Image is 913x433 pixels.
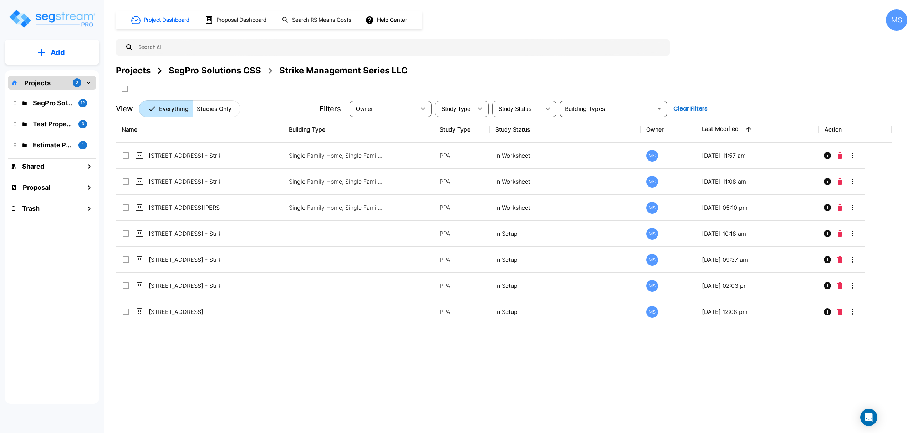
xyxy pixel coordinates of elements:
h1: Project Dashboard [144,16,189,24]
th: Building Type [283,117,434,143]
th: Study Type [434,117,490,143]
input: Search All [134,39,666,56]
img: Logo [8,9,96,29]
p: Add [51,47,65,58]
p: View [116,103,133,114]
div: SegPro Solutions CSS [169,64,261,77]
p: In Setup [495,281,634,290]
button: Project Dashboard [128,12,193,28]
div: Strike Management Series LLC [279,64,408,77]
button: Delete [835,174,845,189]
button: More-Options [845,174,860,189]
button: Info [820,279,835,293]
p: [DATE] 12:08 pm [702,307,813,316]
p: PPA [440,151,484,160]
p: PPA [440,229,484,238]
button: Search RS Means Costs [279,13,355,27]
button: Info [820,174,835,189]
p: [STREET_ADDRESS] - Strike Management Series LLC [149,229,220,238]
p: 3 [82,121,84,127]
th: Study Status [490,117,640,143]
p: [DATE] 02:03 pm [702,281,813,290]
button: Add [5,42,99,63]
p: Everything [159,105,189,113]
div: MS [646,306,658,318]
h1: Trash [22,204,40,213]
div: Select [494,99,541,119]
p: [DATE] 11:57 am [702,151,813,160]
p: In Worksheet [495,203,634,212]
p: Estimate Property [33,140,73,150]
button: Delete [835,279,845,293]
button: Info [820,226,835,241]
button: Delete [835,253,845,267]
button: Studies Only [193,100,240,117]
h1: Proposal [23,183,50,192]
button: More-Options [845,279,860,293]
p: [STREET_ADDRESS] - Strike Management Series LLC [149,281,220,290]
p: 1 [82,142,84,148]
p: [DATE] 10:18 am [702,229,813,238]
p: PPA [440,255,484,264]
button: Delete [835,226,845,241]
p: [STREET_ADDRESS] - Strike Management Series LLC [149,151,220,160]
p: Studies Only [197,105,231,113]
p: PPA [440,281,484,290]
p: [STREET_ADDRESS] - Strike Management Series LLC [149,177,220,186]
div: MS [646,280,658,292]
p: [DATE] 11:08 am [702,177,813,186]
p: PPA [440,307,484,316]
button: Delete [835,148,845,163]
p: [DATE] 09:37 am [702,255,813,264]
button: Info [820,148,835,163]
h1: Shared [22,162,44,171]
button: Delete [835,305,845,319]
p: Projects [24,78,51,88]
h1: Proposal Dashboard [216,16,266,24]
div: MS [886,9,907,31]
div: MS [646,228,658,240]
button: More-Options [845,200,860,215]
button: More-Options [845,226,860,241]
div: MS [646,254,658,266]
div: MS [646,202,658,214]
span: Owner [356,106,373,112]
button: More-Options [845,305,860,319]
p: Filters [320,103,341,114]
p: In Worksheet [495,151,634,160]
p: In Worksheet [495,177,634,186]
p: 3 [76,80,78,86]
p: PPA [440,203,484,212]
p: [STREET_ADDRESS] [149,307,220,316]
p: In Setup [495,255,634,264]
th: Owner [641,117,696,143]
div: Platform [139,100,240,117]
p: Single Family Home, Single Family Home Site [289,203,385,212]
p: Single Family Home, Single Family Home Site [289,151,385,160]
p: Single Family Home, Single Family Home Site [289,177,385,186]
h1: Search RS Means Costs [292,16,351,24]
p: PPA [440,177,484,186]
p: SegPro Solutions CSS [33,98,73,108]
th: Name [116,117,283,143]
div: MS [646,176,658,188]
th: Action [819,117,891,143]
button: Help Center [364,13,410,27]
button: Info [820,305,835,319]
span: Study Type [442,106,470,112]
button: Everything [139,100,193,117]
p: [STREET_ADDRESS] - Strike Management Series LLC [149,255,220,264]
p: [STREET_ADDRESS][PERSON_NAME] - Strike Management Series LLC [149,203,220,212]
div: Select [351,99,416,119]
p: In Setup [495,229,634,238]
input: Building Types [562,104,653,114]
button: Open [654,104,664,114]
button: More-Options [845,253,860,267]
button: Clear Filters [670,102,710,116]
div: Open Intercom Messenger [860,409,877,426]
button: Delete [835,200,845,215]
p: [DATE] 05:10 pm [702,203,813,212]
button: Info [820,200,835,215]
span: Study Status [499,106,532,112]
th: Last Modified [696,117,819,143]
